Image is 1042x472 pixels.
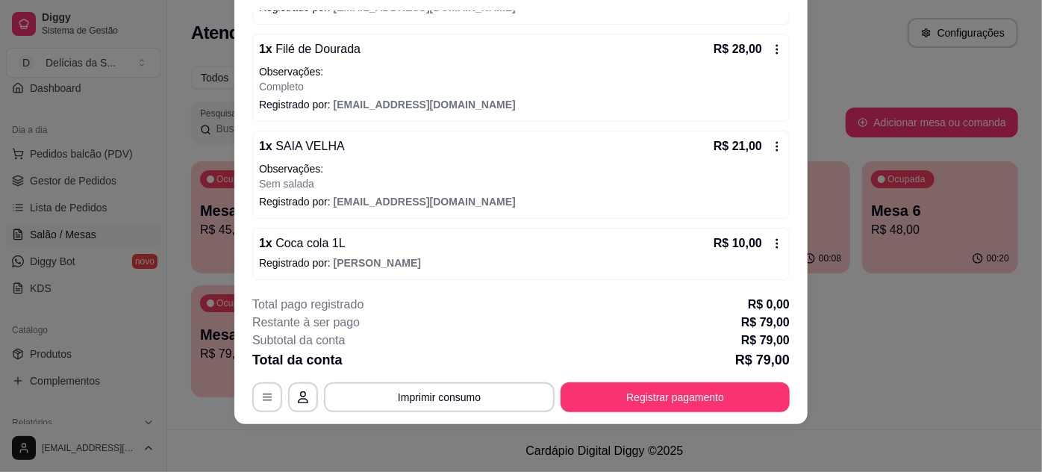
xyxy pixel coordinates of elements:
p: R$ 79,00 [741,314,790,332]
span: [PERSON_NAME] [334,257,421,269]
p: R$ 79,00 [741,332,790,350]
p: Registrado por: [259,194,783,209]
span: SAIA VELHA [272,140,345,152]
span: [EMAIL_ADDRESS][DOMAIN_NAME] [334,196,516,208]
p: Registrado por: [259,97,783,112]
span: [EMAIL_ADDRESS][DOMAIN_NAME] [334,99,516,111]
p: Total pago registrado [252,296,364,314]
p: 1 x [259,137,345,155]
p: R$ 10,00 [714,235,762,252]
button: Imprimir consumo [324,382,555,412]
p: Sem salada [259,176,783,191]
p: 1 x [259,40,361,58]
p: R$ 28,00 [714,40,762,58]
p: Completo [259,79,783,94]
button: Registrar pagamento [561,382,790,412]
p: R$ 79,00 [735,350,790,370]
p: R$ 21,00 [714,137,762,155]
span: Coca cola 1L [272,237,346,249]
p: Restante à ser pago [252,314,360,332]
p: Observações: [259,161,783,176]
p: R$ 0,00 [748,296,790,314]
p: Total da conta [252,350,343,370]
p: Subtotal da conta [252,332,346,350]
p: Observações: [259,64,783,79]
span: Filé de Dourada [272,43,361,55]
p: Registrado por: [259,255,783,270]
p: 1 x [259,235,346,252]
